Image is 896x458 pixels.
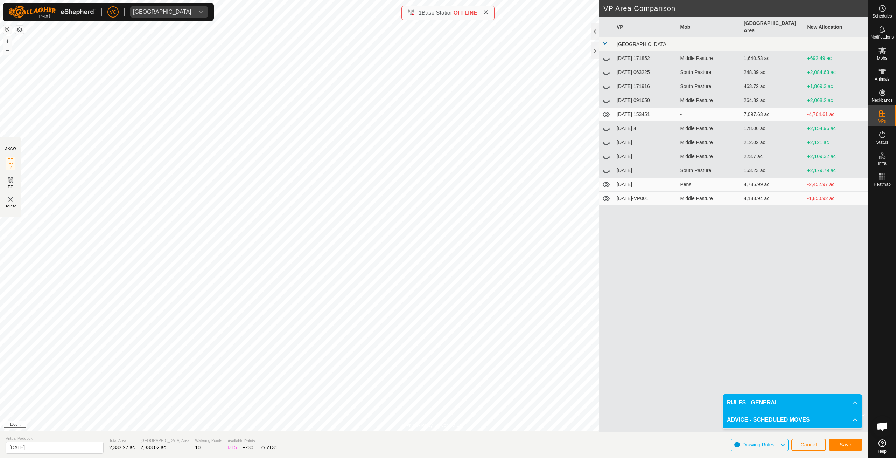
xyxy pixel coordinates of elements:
span: Help [878,449,887,453]
div: South Pasture [680,69,738,76]
div: DRAW [5,146,16,151]
td: 4,183.94 ac [741,192,805,206]
td: [DATE] 171916 [614,80,678,94]
td: 4,785.99 ac [741,178,805,192]
td: 212.02 ac [741,136,805,150]
a: Privacy Policy [406,422,433,429]
td: [DATE] [614,150,678,164]
span: 15 [231,445,237,450]
div: Middle Pasture [680,125,738,132]
a: Help [868,437,896,456]
td: 248.39 ac [741,66,805,80]
td: 153.23 ac [741,164,805,178]
th: [GEOGRAPHIC_DATA] Area [741,17,805,37]
span: Animals [875,77,890,81]
th: New Allocation [805,17,868,37]
span: [GEOGRAPHIC_DATA] Area [140,438,189,444]
td: 1,640.53 ac [741,52,805,66]
span: 2,333.02 ac [140,445,166,450]
td: [DATE] [614,164,678,178]
span: Mobs [877,56,887,60]
td: +2,179.79 ac [805,164,868,178]
span: Drawing Rules [742,442,774,447]
span: 30 [248,445,253,450]
td: [DATE] 063225 [614,66,678,80]
td: +2,121 ac [805,136,868,150]
td: [DATE] 171852 [614,52,678,66]
span: Neckbands [871,98,892,102]
div: Middle Pasture [680,195,738,202]
span: Save [840,442,852,447]
th: Mob [678,17,741,37]
span: VPs [878,119,886,123]
div: IZ [228,444,237,451]
div: Middle Pasture [680,139,738,146]
p-accordion-header: RULES - GENERAL [723,394,862,411]
button: + [3,37,12,45]
td: [DATE] 153451 [614,108,678,122]
span: Heatmap [874,182,891,186]
td: +2,068.2 ac [805,94,868,108]
p-accordion-header: ADVICE - SCHEDULED MOVES [723,411,862,428]
div: Open chat [872,416,893,437]
span: 2,333.27 ac [109,445,135,450]
span: 31 [272,445,278,450]
td: -2,452.97 ac [805,178,868,192]
div: [GEOGRAPHIC_DATA] [133,9,191,15]
div: South Pasture [680,83,738,90]
td: -1,850.92 ac [805,192,868,206]
span: RULES - GENERAL [727,398,778,407]
span: 1 [419,10,422,16]
span: Status [876,140,888,144]
td: 264.82 ac [741,94,805,108]
td: +1,869.3 ac [805,80,868,94]
td: [DATE] 4 [614,122,678,136]
img: Gallagher Logo [8,6,96,18]
span: 10 [195,445,201,450]
div: - [680,111,738,118]
td: 178.06 ac [741,122,805,136]
span: Base Station [422,10,454,16]
span: Delete [5,204,17,209]
td: [DATE]-VP001 [614,192,678,206]
div: EZ [243,444,253,451]
span: OFFLINE [454,10,477,16]
span: Buenos Aires [130,6,194,18]
img: VP [6,195,15,204]
span: Available Points [228,438,278,444]
button: Save [829,439,862,451]
td: +2,084.63 ac [805,66,868,80]
div: Pens [680,181,738,188]
a: Contact Us [441,422,462,429]
button: Reset Map [3,25,12,34]
span: EZ [8,184,13,190]
td: 7,097.63 ac [741,108,805,122]
span: ADVICE - SCHEDULED MOVES [727,416,810,424]
span: [GEOGRAPHIC_DATA] [617,41,668,47]
span: IZ [9,165,13,170]
span: VC [110,8,116,16]
div: TOTAL [259,444,278,451]
h2: VP Area Comparison [603,4,868,13]
td: -4,764.61 ac [805,108,868,122]
span: Cancel [800,442,817,447]
button: Cancel [791,439,826,451]
button: Map Layers [15,26,24,34]
span: Watering Points [195,438,222,444]
span: Infra [878,161,886,165]
td: [DATE] [614,136,678,150]
div: South Pasture [680,167,738,174]
span: Notifications [871,35,894,39]
div: Middle Pasture [680,153,738,160]
td: 463.72 ac [741,80,805,94]
td: +2,154.96 ac [805,122,868,136]
th: VP [614,17,678,37]
div: dropdown trigger [194,6,208,18]
td: [DATE] [614,178,678,192]
span: Total Area [109,438,135,444]
div: Middle Pasture [680,55,738,62]
button: – [3,46,12,54]
td: +692.49 ac [805,52,868,66]
td: [DATE] 091650 [614,94,678,108]
div: Middle Pasture [680,97,738,104]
